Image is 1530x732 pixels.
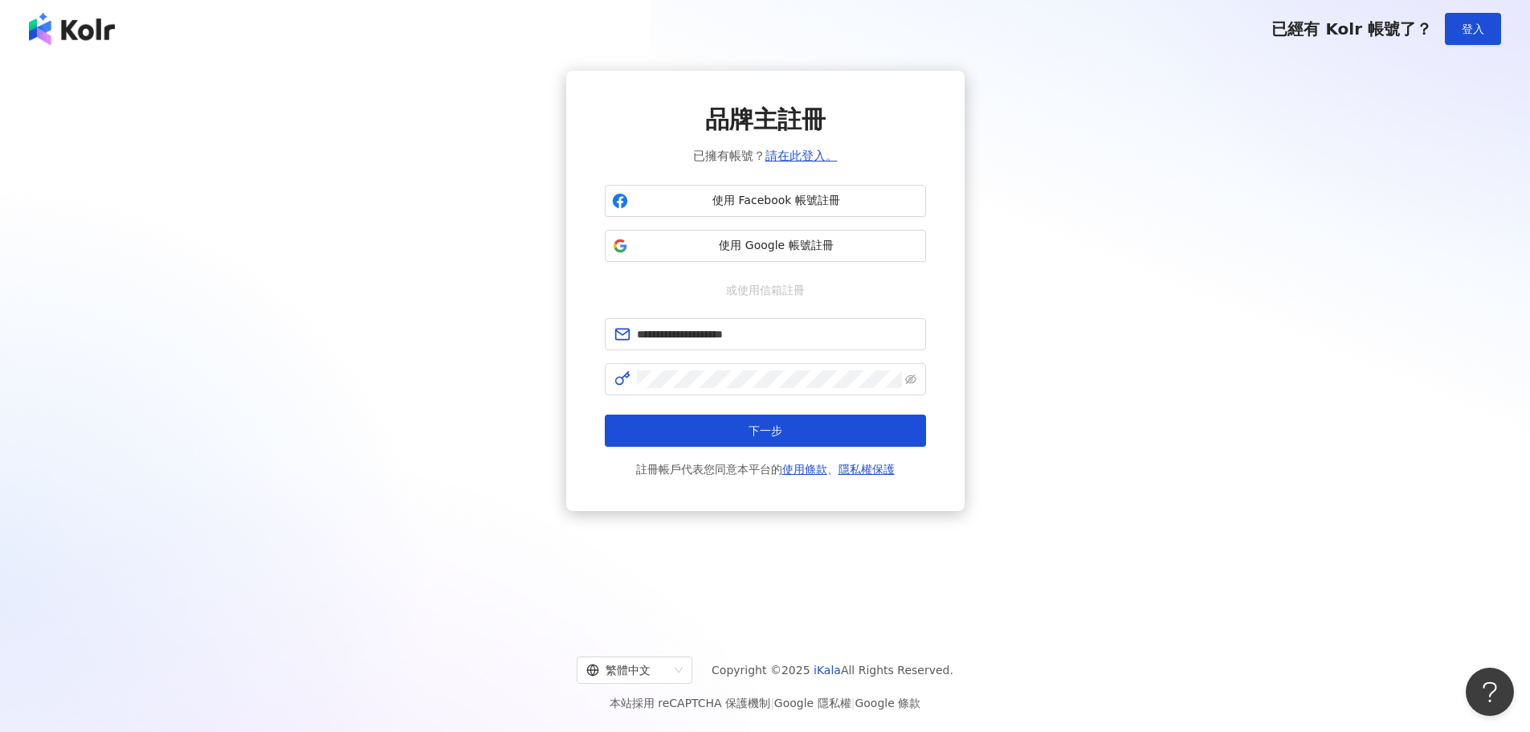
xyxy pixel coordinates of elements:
[29,13,115,45] img: logo
[712,660,953,680] span: Copyright © 2025 All Rights Reserved.
[693,146,838,166] span: 已擁有帳號？
[634,193,919,209] span: 使用 Facebook 帳號註冊
[636,460,895,479] span: 註冊帳戶代表您同意本平台的 、
[605,415,926,447] button: 下一步
[1271,19,1432,39] span: 已經有 Kolr 帳號了？
[814,664,841,677] a: iKala
[905,374,916,385] span: eye-invisible
[715,281,816,299] span: 或使用信箱註冊
[586,657,668,683] div: 繁體中文
[782,463,827,476] a: 使用條款
[851,697,855,710] span: |
[770,697,774,710] span: |
[610,693,920,713] span: 本站採用 reCAPTCHA 保護機制
[1445,13,1501,45] button: 登入
[634,238,919,254] span: 使用 Google 帳號註冊
[1466,668,1514,716] iframe: Help Scout Beacon - Open
[605,230,926,262] button: 使用 Google 帳號註冊
[774,697,851,710] a: Google 隱私權
[605,185,926,217] button: 使用 Facebook 帳號註冊
[1462,22,1484,35] span: 登入
[855,697,920,710] a: Google 條款
[838,463,895,476] a: 隱私權保護
[749,424,782,437] span: 下一步
[765,149,838,163] a: 請在此登入。
[705,103,826,137] span: 品牌主註冊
